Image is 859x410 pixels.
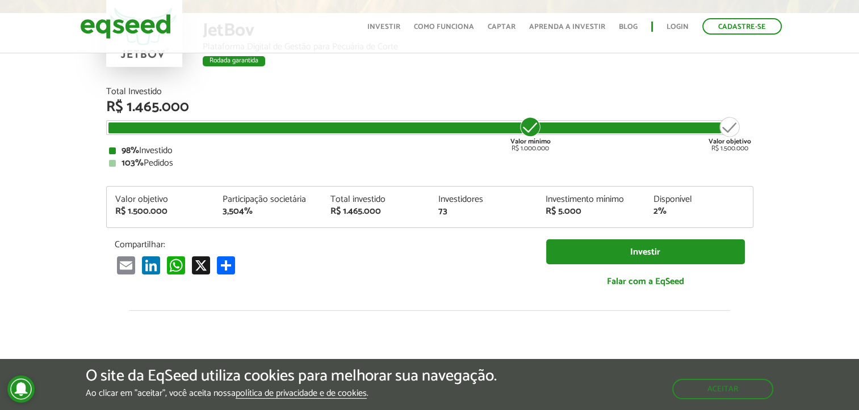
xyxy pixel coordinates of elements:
[438,195,529,204] div: Investidores
[546,195,636,204] div: Investimento mínimo
[330,195,421,204] div: Total investido
[330,207,421,216] div: R$ 1.465.000
[121,155,144,171] strong: 103%
[190,256,212,274] a: X
[438,207,529,216] div: 73
[86,388,497,399] p: Ao clicar em "aceitar", você aceita nossa .
[203,56,265,66] div: Rodada garantida
[115,207,206,216] div: R$ 1.500.000
[236,389,367,399] a: política de privacidade e de cookies
[709,136,751,147] strong: Valor objetivo
[86,367,497,385] h5: O site da EqSeed utiliza cookies para melhorar sua navegação.
[653,195,744,204] div: Disponível
[223,207,313,216] div: 3,504%
[546,207,636,216] div: R$ 5.000
[414,23,474,31] a: Como funciona
[667,23,689,31] a: Login
[215,256,237,274] a: Compartilhar
[709,116,751,152] div: R$ 1.500.000
[106,100,753,115] div: R$ 1.465.000
[115,195,206,204] div: Valor objetivo
[546,270,745,293] a: Falar com a EqSeed
[367,23,400,31] a: Investir
[546,239,745,265] a: Investir
[223,195,313,204] div: Participação societária
[109,146,751,155] div: Investido
[510,136,551,147] strong: Valor mínimo
[140,256,162,274] a: LinkedIn
[672,379,773,399] button: Aceitar
[653,207,744,216] div: 2%
[115,256,137,274] a: Email
[509,116,552,152] div: R$ 1.000.000
[109,159,751,168] div: Pedidos
[702,18,782,35] a: Cadastre-se
[529,23,605,31] a: Aprenda a investir
[121,143,139,158] strong: 98%
[106,87,753,96] div: Total Investido
[115,239,529,250] p: Compartilhar:
[80,11,171,41] img: EqSeed
[488,23,516,31] a: Captar
[619,23,638,31] a: Blog
[165,256,187,274] a: WhatsApp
